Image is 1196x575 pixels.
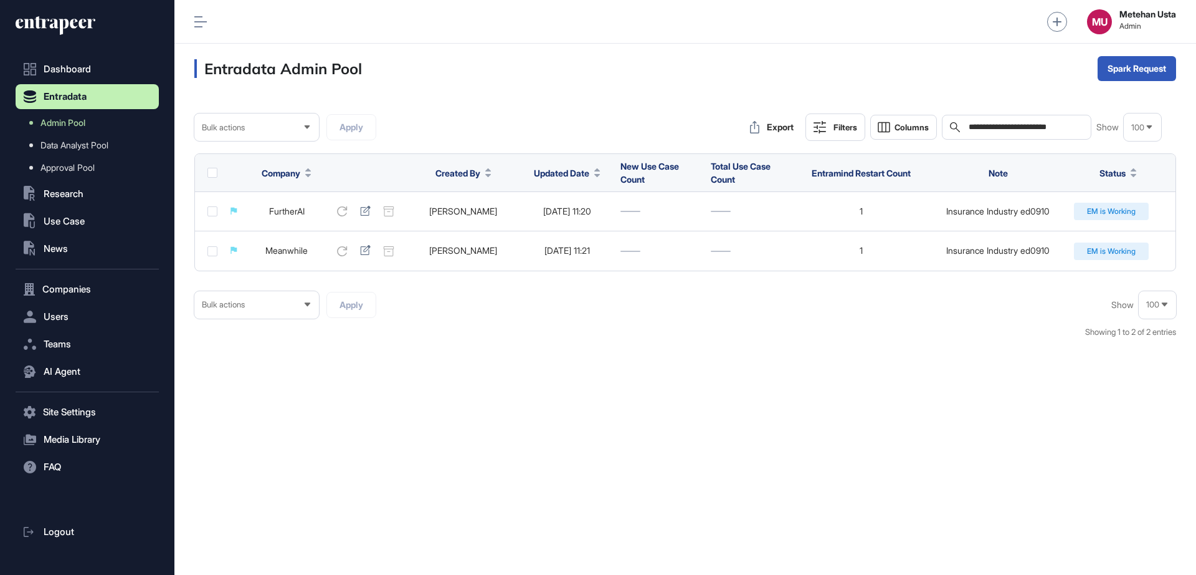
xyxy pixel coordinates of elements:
span: Teams [44,339,71,349]
span: FAQ [44,462,61,472]
button: Export [743,115,800,140]
a: Admin Pool [22,112,159,134]
button: Teams [16,332,159,357]
div: 1 [800,246,922,256]
span: AI Agent [44,367,80,377]
div: Insurance Industry ed0910 [934,246,1061,256]
span: Data Analyst Pool [40,140,108,150]
a: FurtherAI [269,206,305,216]
button: Filters [805,114,865,141]
button: News [16,236,159,261]
span: Entramind Restart Count [812,168,911,178]
a: [PERSON_NAME] [429,245,497,256]
span: Updated Date [534,167,589,180]
a: Approval Pool [22,157,159,179]
button: Users [16,304,159,329]
button: Status [1099,167,1137,180]
a: Dashboard [16,57,159,82]
span: Show [1096,122,1119,132]
span: Dashboard [44,64,91,74]
button: Companies [16,277,159,302]
span: Total Use Case Count [711,161,771,185]
span: Use Case [44,216,85,226]
span: Research [44,189,83,199]
div: Showing 1 to 2 of 2 entries [1085,326,1176,339]
span: Note [989,168,1008,178]
button: FAQ [16,455,159,480]
span: Logout [44,527,74,537]
span: Show [1111,300,1134,310]
div: [DATE] 11:20 [526,206,609,216]
span: Bulk actions [202,300,245,309]
button: AI Agent [16,359,159,384]
button: Use Case [16,209,159,234]
div: EM is Working [1074,243,1149,260]
button: Created By [435,167,491,180]
h3: Entradata Admin Pool [194,59,362,78]
span: Status [1099,167,1126,180]
button: Updated Date [534,167,600,180]
a: Meanwhile [265,245,308,256]
span: 100 [1146,300,1159,309]
button: Media Library [16,427,159,452]
span: Created By [435,167,480,180]
button: Research [16,181,159,206]
div: Insurance Industry ed0910 [934,206,1061,216]
strong: Metehan Usta [1119,9,1176,19]
span: Company [262,167,300,180]
span: Admin Pool [40,118,85,128]
button: MU [1087,9,1112,34]
div: EM is Working [1074,203,1149,220]
span: Admin [1119,22,1176,31]
button: Company [262,167,311,180]
button: Columns [870,115,937,140]
span: New Use Case Count [620,161,679,185]
span: 100 [1131,123,1144,132]
div: [DATE] 11:21 [526,246,609,256]
button: Entradata [16,84,159,109]
span: Site Settings [43,407,96,417]
span: Companies [42,284,91,294]
a: [PERSON_NAME] [429,206,497,216]
span: Entradata [44,92,87,102]
span: News [44,244,68,254]
a: Logout [16,519,159,544]
button: Spark Request [1098,56,1176,81]
span: Columns [895,123,929,132]
span: Approval Pool [40,163,95,173]
span: Media Library [44,435,100,445]
button: Site Settings [16,400,159,425]
a: Data Analyst Pool [22,134,159,157]
span: Bulk actions [202,123,245,132]
span: Users [44,312,69,322]
div: 1 [800,206,922,216]
div: Filters [833,122,857,132]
